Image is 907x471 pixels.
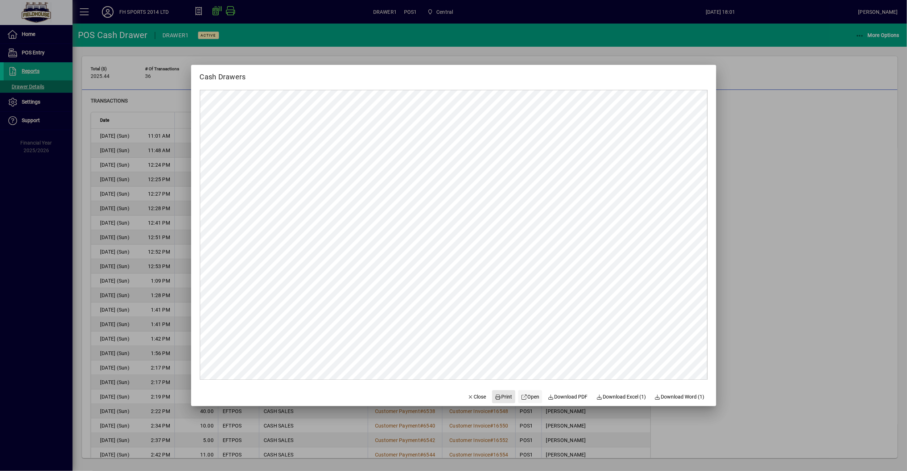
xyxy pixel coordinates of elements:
span: Download Word (1) [655,393,705,401]
h2: Cash Drawers [191,65,255,83]
a: Download PDF [545,390,591,403]
button: Print [492,390,515,403]
span: Close [467,393,486,401]
button: Download Excel (1) [594,390,649,403]
a: Open [518,390,543,403]
span: Open [521,393,540,401]
button: Download Word (1) [652,390,708,403]
span: Download Excel (1) [597,393,646,401]
span: Download PDF [548,393,588,401]
span: Print [495,393,512,401]
button: Close [465,390,489,403]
